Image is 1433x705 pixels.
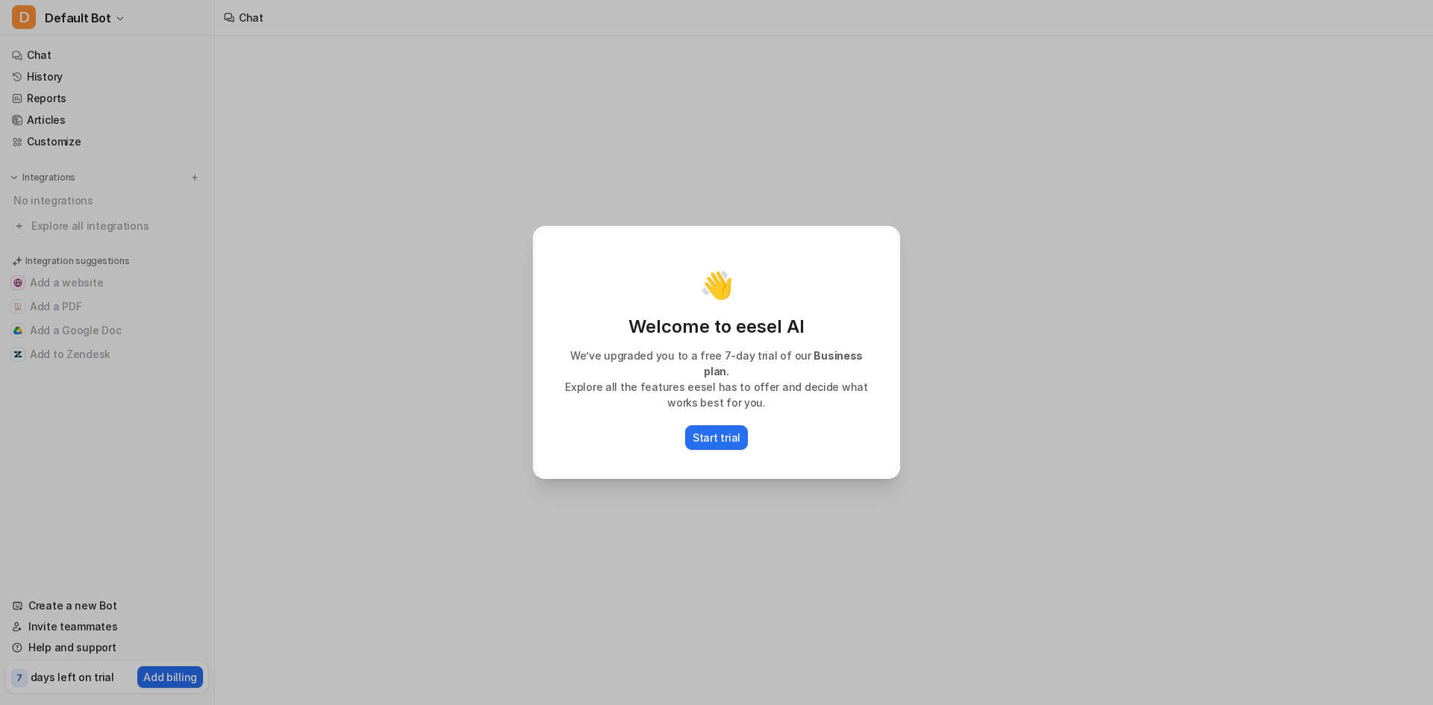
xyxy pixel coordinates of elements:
p: 👋 [700,270,734,300]
p: Explore all the features eesel has to offer and decide what works best for you. [550,379,883,410]
p: Start trial [693,430,740,445]
p: We’ve upgraded you to a free 7-day trial of our [550,348,883,379]
p: Welcome to eesel AI [550,315,883,339]
button: Start trial [685,425,748,450]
